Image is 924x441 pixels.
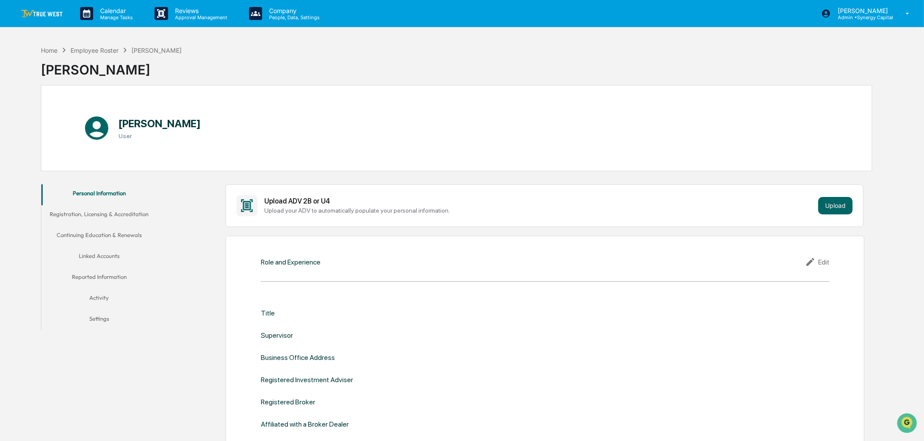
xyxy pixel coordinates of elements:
span: [DATE] [77,119,95,126]
h3: User [118,132,201,139]
div: Business Office Address [261,353,335,362]
div: Role and Experience [261,258,320,266]
p: Admin • Synergy Capital [831,14,893,20]
p: Manage Tasks [93,14,137,20]
button: See all [135,95,158,105]
button: Start new chat [148,69,158,80]
button: Continuing Education & Renewals [41,226,157,247]
p: Approval Management [168,14,232,20]
div: Upload ADV 2B or U4 [264,197,815,205]
button: Personal Information [41,184,157,205]
span: Data Lookup [17,171,55,180]
button: Registration, Licensing & Accreditation [41,205,157,226]
img: Cameron Burns [9,110,23,124]
iframe: Open customer support [896,412,920,436]
div: [PERSON_NAME] [41,55,182,78]
p: People, Data, Settings [262,14,324,20]
img: 1746055101610-c473b297-6a78-478c-a979-82029cc54cd1 [9,67,24,82]
img: logo [21,10,63,18]
span: Preclearance [17,155,56,163]
div: Title [261,309,275,317]
div: 🔎 [9,172,16,179]
div: 🖐️ [9,156,16,163]
div: Past conversations [9,97,58,104]
div: Edit [805,257,830,267]
div: Affiliated with a Broker Dealer [261,420,349,428]
span: [PERSON_NAME] [27,119,71,126]
span: Attestations [72,155,108,163]
button: Activity [41,289,157,310]
p: How can we help? [9,18,158,32]
div: Employee Roster [71,47,118,54]
a: 🗄️Attestations [60,151,111,167]
a: 🖐️Preclearance [5,151,60,167]
span: • [72,119,75,126]
div: 🗄️ [63,156,70,163]
h1: [PERSON_NAME] [118,117,201,130]
p: [PERSON_NAME] [831,7,893,14]
div: [PERSON_NAME] [132,47,182,54]
p: Reviews [168,7,232,14]
button: Reported Information [41,268,157,289]
img: 1746055101610-c473b297-6a78-478c-a979-82029cc54cd1 [17,119,24,126]
div: Home [41,47,57,54]
div: Registered Broker [261,398,315,406]
p: Calendar [93,7,137,14]
div: Upload your ADV to automatically populate your personal information. [264,207,815,214]
button: Linked Accounts [41,247,157,268]
div: Start new chat [30,67,143,75]
div: Supervisor [261,331,293,339]
span: Pylon [87,193,105,199]
div: secondary tabs example [41,184,157,331]
button: Settings [41,310,157,331]
button: Upload [818,197,853,214]
div: We're available if you need us! [30,75,110,82]
div: Registered Investment Adviser [261,376,353,384]
a: 🔎Data Lookup [5,168,58,183]
a: Powered byPylon [61,192,105,199]
p: Company [262,7,324,14]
